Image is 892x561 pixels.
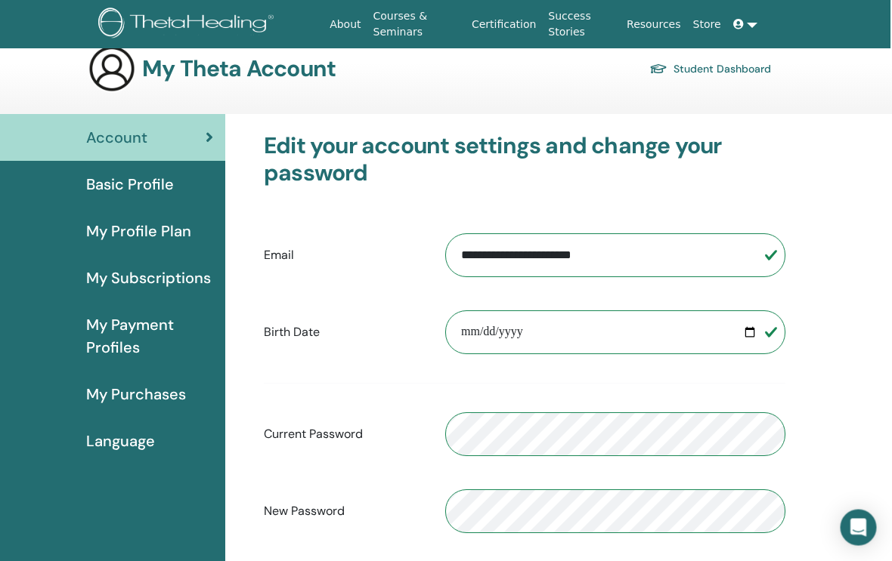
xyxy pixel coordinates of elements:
label: Email [253,242,435,270]
span: My Subscriptions [87,267,212,290]
img: logo.png [99,8,280,42]
h3: Edit your account settings and change your password [265,133,786,187]
span: Account [87,127,148,149]
span: My Purchases [87,384,187,406]
span: Basic Profile [87,174,175,196]
a: Resources [621,11,688,39]
a: Student Dashboard [650,59,772,80]
a: Store [688,11,728,39]
span: My Payment Profiles [87,314,214,359]
img: graduation-cap.svg [650,63,668,76]
a: Success Stories [543,2,621,46]
label: Birth Date [253,319,435,347]
a: Certification [466,11,543,39]
div: Open Intercom Messenger [841,510,877,546]
span: Language [87,430,156,453]
img: generic-user-icon.jpg [88,45,137,94]
a: Courses & Seminars [368,2,466,46]
span: My Profile Plan [87,220,192,243]
label: New Password [253,498,435,526]
label: Current Password [253,421,435,449]
a: About [324,11,367,39]
h3: My Theta Account [143,56,336,83]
